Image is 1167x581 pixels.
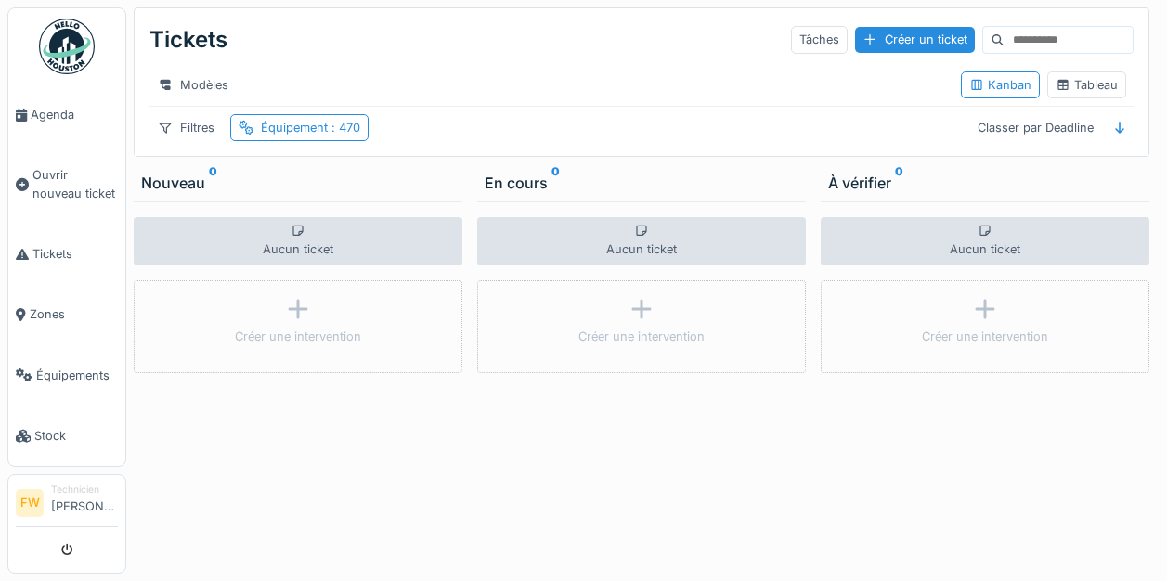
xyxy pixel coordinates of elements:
[31,106,118,123] span: Agenda
[51,483,118,523] li: [PERSON_NAME]
[578,328,705,345] div: Créer une intervention
[141,172,455,194] div: Nouveau
[149,16,227,64] div: Tickets
[551,172,560,194] sup: 0
[969,114,1102,141] div: Classer par Deadline
[261,119,360,136] div: Équipement
[828,172,1142,194] div: À vérifier
[8,224,125,284] a: Tickets
[791,26,848,53] div: Tâches
[51,483,118,497] div: Technicien
[485,172,798,194] div: En cours
[8,145,125,224] a: Ouvrir nouveau ticket
[149,114,223,141] div: Filtres
[30,305,118,323] span: Zones
[235,328,361,345] div: Créer une intervention
[39,19,95,74] img: Badge_color-CXgf-gQk.svg
[8,345,125,406] a: Équipements
[36,367,118,384] span: Équipements
[821,217,1149,265] div: Aucun ticket
[16,483,118,527] a: FW Technicien[PERSON_NAME]
[855,27,975,52] div: Créer un ticket
[32,166,118,201] span: Ouvrir nouveau ticket
[8,284,125,344] a: Zones
[895,172,903,194] sup: 0
[209,172,217,194] sup: 0
[149,71,237,98] div: Modèles
[32,245,118,263] span: Tickets
[34,427,118,445] span: Stock
[328,121,360,135] span: : 470
[8,406,125,466] a: Stock
[134,217,462,265] div: Aucun ticket
[922,328,1048,345] div: Créer une intervention
[8,84,125,145] a: Agenda
[1056,76,1118,94] div: Tableau
[16,489,44,517] li: FW
[969,76,1031,94] div: Kanban
[477,217,806,265] div: Aucun ticket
